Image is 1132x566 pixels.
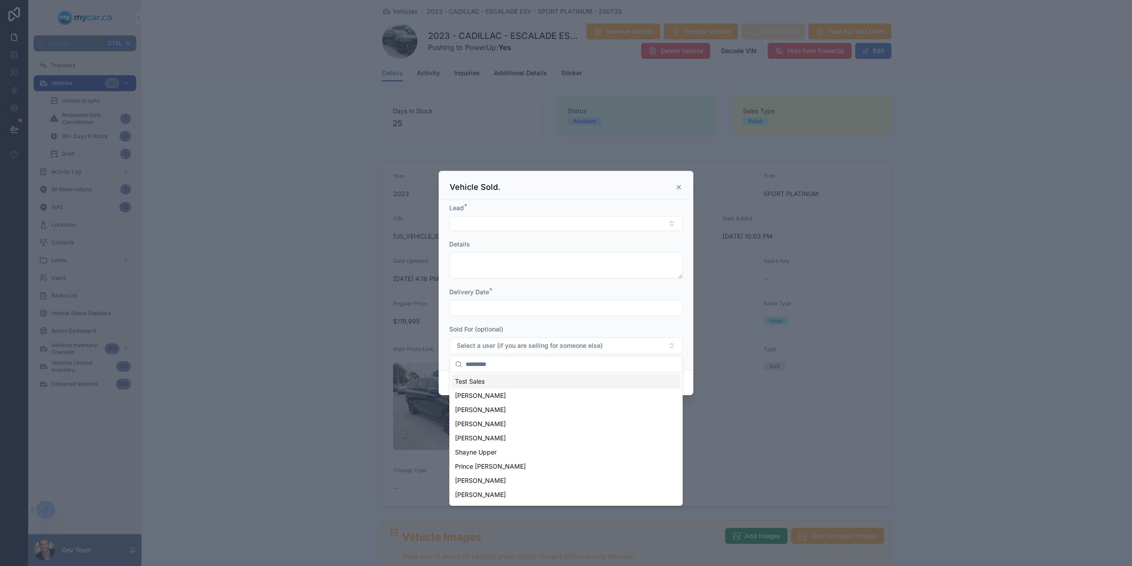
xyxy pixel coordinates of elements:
button: Select Button [449,216,683,231]
h3: Vehicle Sold. [450,182,500,193]
span: [PERSON_NAME] [455,391,506,400]
span: Sold For (optional) [449,325,503,333]
span: [PERSON_NAME] [455,504,506,513]
span: [PERSON_NAME] [455,476,506,485]
button: Select Button [449,337,683,354]
span: Details [449,240,470,248]
span: Prince [PERSON_NAME] [455,462,526,471]
div: Suggestions [450,373,682,505]
span: [PERSON_NAME] [455,420,506,428]
span: Delivery Date [449,288,489,296]
span: Select a user (if you are selling for someone else) [457,341,603,350]
span: Test Sales [455,377,485,386]
span: [PERSON_NAME] [455,405,506,414]
span: [PERSON_NAME] [455,490,506,499]
span: Lead [449,204,464,212]
span: Shayne Upper [455,448,497,457]
span: [PERSON_NAME] [455,434,506,443]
